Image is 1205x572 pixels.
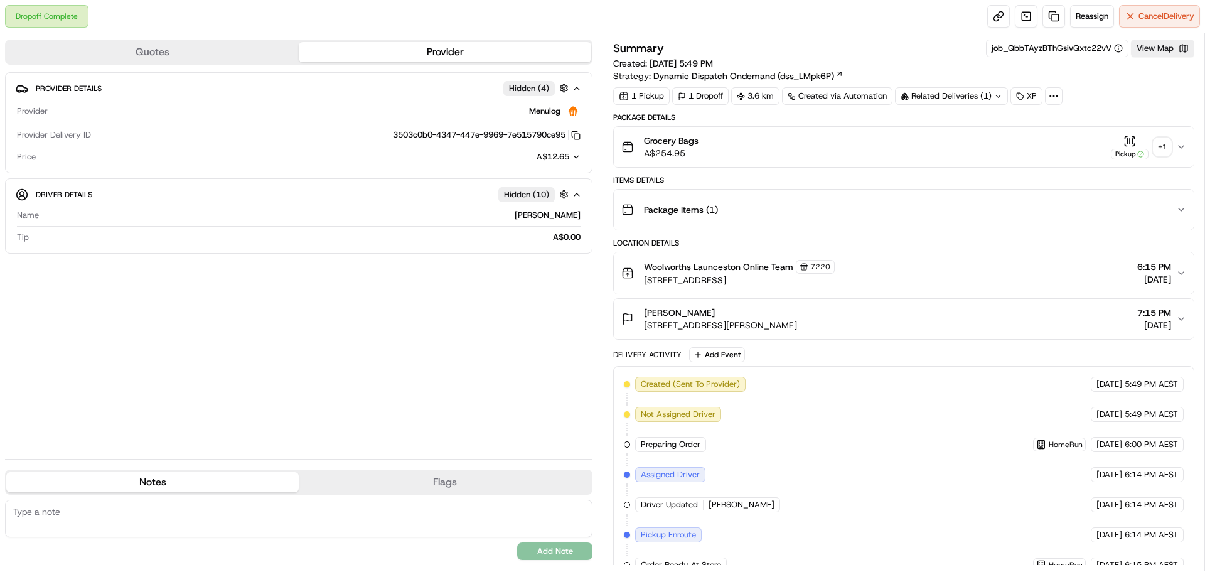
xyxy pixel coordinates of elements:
div: Pickup [1111,149,1149,159]
span: Provider Details [36,84,102,94]
button: Hidden (4) [503,80,572,96]
span: Provider [17,105,48,117]
div: Delivery Activity [613,350,682,360]
span: 7220 [810,262,830,272]
div: 1 Pickup [613,87,670,105]
span: Hidden ( 4 ) [509,83,549,94]
button: Provider DetailsHidden (4) [16,78,582,99]
a: Created via Automation [782,87,892,105]
span: [PERSON_NAME] [644,306,715,319]
div: Items Details [613,175,1194,185]
div: XP [1010,87,1042,105]
button: Reassign [1070,5,1114,28]
span: 6:14 PM AEST [1125,529,1178,541]
span: [STREET_ADDRESS] [644,274,835,286]
span: HomeRun [1049,440,1083,450]
span: [PERSON_NAME] [709,499,774,510]
span: A$254.95 [644,147,699,159]
span: Created: [613,57,713,70]
span: Grocery Bags [644,134,699,147]
span: [DATE] [1096,379,1122,390]
button: Notes [6,472,299,492]
span: Package Items ( 1 ) [644,203,718,216]
div: Related Deliveries (1) [895,87,1008,105]
span: Order Ready At Store [641,559,721,571]
span: [DATE] [1096,409,1122,420]
span: Preparing Order [641,439,700,450]
img: justeat_logo.png [565,104,581,119]
span: Created (Sent To Provider) [641,379,740,390]
div: Strategy: [613,70,843,82]
button: Hidden (10) [498,186,572,202]
button: Grocery BagsA$254.95Pickup+1 [614,127,1194,167]
span: [DATE] 5:49 PM [650,58,713,69]
span: Menulog [529,105,560,117]
span: [DATE] [1096,529,1122,541]
span: Provider Delivery ID [17,129,91,141]
span: 5:49 PM AEST [1125,409,1178,420]
span: [DATE] [1137,319,1171,332]
button: Pickup [1111,135,1149,159]
span: Reassign [1076,11,1108,22]
button: [PERSON_NAME][STREET_ADDRESS][PERSON_NAME]7:15 PM[DATE] [614,299,1194,339]
div: Package Details [613,112,1194,122]
span: 7:15 PM [1137,306,1171,319]
span: Driver Details [36,190,92,200]
span: Cancel Delivery [1138,11,1194,22]
button: Quotes [6,42,299,62]
div: 3.6 km [731,87,779,105]
button: Provider [299,42,591,62]
span: [DATE] [1137,273,1171,286]
button: CancelDelivery [1119,5,1200,28]
span: Driver Updated [641,499,698,510]
button: job_QbbTAyzBThGsivQxtc22vV [992,43,1123,54]
button: View Map [1131,40,1194,57]
span: [STREET_ADDRESS][PERSON_NAME] [644,319,797,332]
span: Assigned Driver [641,469,700,480]
span: [DATE] [1096,559,1122,571]
span: Pickup Enroute [641,529,696,541]
div: + 1 [1154,138,1171,156]
span: [DATE] [1096,439,1122,450]
span: Not Assigned Driver [641,409,715,420]
div: 1 Dropoff [672,87,729,105]
div: [PERSON_NAME] [44,210,581,221]
button: Flags [299,472,591,492]
a: Dynamic Dispatch Ondemand (dss_LMpk6P) [653,70,843,82]
span: 6:15 PM AEST [1125,559,1178,571]
button: Add Event [689,347,745,362]
span: 6:14 PM AEST [1125,469,1178,480]
span: Name [17,210,39,221]
span: Price [17,151,36,163]
button: Pickup+1 [1111,135,1171,159]
span: Woolworths Launceston Online Team [644,261,793,273]
button: A$12.65 [470,151,581,163]
div: Location Details [613,238,1194,248]
span: HomeRun [1049,560,1083,570]
span: [DATE] [1096,469,1122,480]
button: Woolworths Launceston Online Team7220[STREET_ADDRESS]6:15 PM[DATE] [614,252,1194,294]
span: 5:49 PM AEST [1125,379,1178,390]
span: Tip [17,232,29,243]
button: Driver DetailsHidden (10) [16,184,582,205]
span: Dynamic Dispatch Ondemand (dss_LMpk6P) [653,70,834,82]
span: 6:14 PM AEST [1125,499,1178,510]
h3: Summary [613,43,664,54]
button: Package Items (1) [614,190,1194,230]
div: A$0.00 [34,232,581,243]
span: A$12.65 [537,151,569,162]
span: 6:00 PM AEST [1125,439,1178,450]
span: [DATE] [1096,499,1122,510]
span: 6:15 PM [1137,261,1171,273]
button: 3503c0b0-4347-447e-9969-7e515790ce95 [393,129,581,141]
span: Hidden ( 10 ) [504,189,549,200]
